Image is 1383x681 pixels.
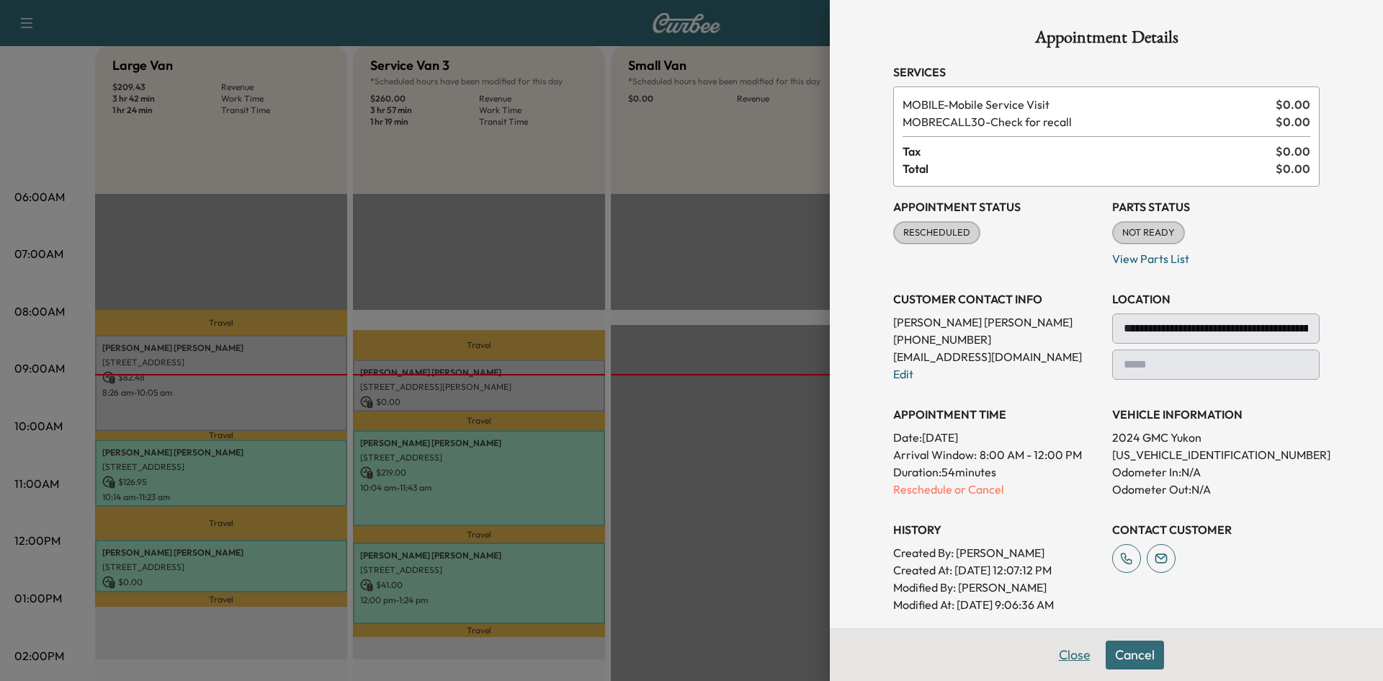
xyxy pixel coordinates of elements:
p: Created By : [PERSON_NAME] [893,544,1101,561]
p: View Parts List [1112,244,1320,267]
span: Mobile Service Visit [903,96,1270,113]
h3: CONTACT CUSTOMER [1112,521,1320,538]
button: Close [1049,641,1100,669]
p: Created At : [DATE] 12:07:12 PM [893,561,1101,579]
p: [PHONE_NUMBER] [893,331,1101,348]
h3: Parts Status [1112,198,1320,215]
a: Edit [893,367,913,381]
p: Modified At : [DATE] 9:06:36 AM [893,596,1101,613]
h3: VEHICLE INFORMATION [1112,406,1320,423]
p: 2024 GMC Yukon [1112,429,1320,446]
p: Date: [DATE] [893,429,1101,446]
h3: CUSTOMER CONTACT INFO [893,290,1101,308]
span: $ 0.00 [1276,96,1310,113]
button: Cancel [1106,641,1164,669]
span: $ 0.00 [1276,160,1310,177]
p: [EMAIL_ADDRESS][DOMAIN_NAME] [893,348,1101,365]
p: [US_VEHICLE_IDENTIFICATION_NUMBER] [1112,446,1320,463]
span: Total [903,160,1276,177]
span: NOT READY [1114,226,1183,240]
span: Tax [903,143,1276,160]
span: $ 0.00 [1276,113,1310,130]
p: [PERSON_NAME] [PERSON_NAME] [893,313,1101,331]
span: 8:00 AM - 12:00 PM [980,446,1082,463]
p: Odometer Out: N/A [1112,481,1320,498]
p: Duration: 54 minutes [893,463,1101,481]
span: $ 0.00 [1276,143,1310,160]
h1: Appointment Details [893,29,1320,52]
h3: Appointment Status [893,198,1101,215]
p: Reschedule or Cancel [893,481,1101,498]
p: Modified By : [PERSON_NAME] [893,579,1101,596]
h3: Services [893,63,1320,81]
span: Check for recall [903,113,1270,130]
span: RESCHEDULED [895,226,979,240]
h3: LOCATION [1112,290,1320,308]
p: Odometer In: N/A [1112,463,1320,481]
h3: History [893,521,1101,538]
p: Arrival Window: [893,446,1101,463]
h3: APPOINTMENT TIME [893,406,1101,423]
